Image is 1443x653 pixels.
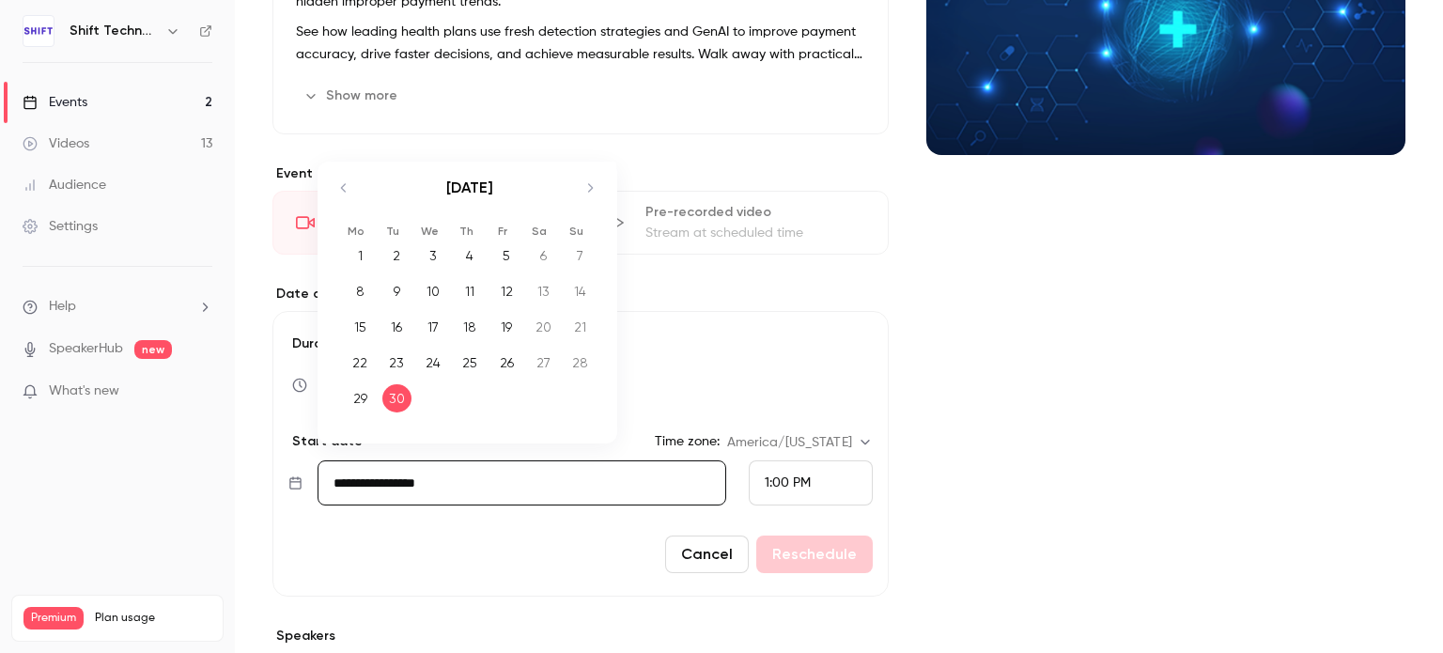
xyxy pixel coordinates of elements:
div: LiveGo live at scheduled time [272,191,577,255]
td: Thursday, September 4, 2025 [452,238,489,273]
h6: Shift Technology [70,22,158,40]
td: Monday, September 15, 2025 [342,309,379,345]
div: 30 [382,384,411,412]
div: 19 [492,313,521,341]
td: Selected. Tuesday, September 30, 2025 [379,381,415,416]
label: Speakers [272,627,889,645]
a: SpeakerHub [49,339,123,359]
span: Premium [23,607,84,630]
div: Videos [23,134,89,153]
div: Pre-recorded video [645,203,865,222]
td: Thursday, September 18, 2025 [452,309,489,345]
div: 13 [529,277,558,305]
img: Shift Technology [23,16,54,46]
td: Monday, September 22, 2025 [342,345,379,381]
td: Wednesday, September 10, 2025 [415,273,452,309]
p: Start date [288,432,363,451]
div: 29 [346,384,375,412]
span: What's new [49,381,119,401]
div: 1 [346,241,375,270]
td: Wednesday, September 17, 2025 [415,309,452,345]
p: See how leading health plans use fresh detection strategies and GenAI to improve payment accuracy... [296,21,865,66]
div: America/[US_STATE] [727,433,873,452]
label: Date and time [272,285,889,303]
div: 7 [566,241,595,270]
div: 8 [346,277,375,305]
td: Tuesday, September 2, 2025 [379,238,415,273]
div: 6 [529,241,558,270]
div: 10 [419,277,448,305]
div: 23 [382,349,411,377]
div: 5 [492,241,521,270]
small: Sa [532,225,547,238]
div: Events [23,93,87,112]
small: Mo [348,225,365,238]
td: Thursday, September 11, 2025 [452,273,489,309]
div: 21 [566,313,595,341]
label: Time zone: [655,432,720,451]
td: Friday, September 26, 2025 [489,345,525,381]
div: 14 [566,277,595,305]
span: Plan usage [95,611,211,626]
div: 4 [456,241,485,270]
td: Thursday, September 25, 2025 [452,345,489,381]
small: We [421,225,439,238]
div: Settings [23,217,98,236]
small: Tu [386,225,399,238]
td: Friday, September 5, 2025 [489,238,525,273]
td: Sunday, September 7, 2025 [562,238,598,273]
div: 17 [419,313,448,341]
li: help-dropdown-opener [23,297,212,317]
iframe: Noticeable Trigger [190,383,212,400]
td: Saturday, September 13, 2025 [525,273,562,309]
td: Saturday, September 20, 2025 [525,309,562,345]
label: Duration [288,334,873,353]
span: new [134,340,172,359]
td: Tuesday, September 23, 2025 [379,345,415,381]
div: 25 [456,349,485,377]
td: Saturday, September 6, 2025 [525,238,562,273]
strong: [DATE] [446,179,493,196]
button: Cancel [665,536,749,573]
td: Sunday, September 28, 2025 [562,345,598,381]
div: 2 [382,241,411,270]
div: 12 [492,277,521,305]
div: 22 [346,349,375,377]
td: Monday, September 29, 2025 [342,381,379,416]
input: Tue, Feb 17, 2026 [318,460,726,505]
div: 9 [382,277,411,305]
td: Sunday, September 21, 2025 [562,309,598,345]
div: 27 [529,349,558,377]
td: Monday, September 8, 2025 [342,273,379,309]
td: Monday, September 1, 2025 [342,238,379,273]
td: Wednesday, September 24, 2025 [415,345,452,381]
div: 3 [419,241,448,270]
div: 28 [566,349,595,377]
div: 18 [456,313,485,341]
td: Tuesday, September 16, 2025 [379,309,415,345]
div: 11 [456,277,485,305]
div: From [749,460,873,505]
button: Show more [296,81,409,111]
div: Audience [23,176,106,194]
td: Friday, September 12, 2025 [489,273,525,309]
td: Friday, September 19, 2025 [489,309,525,345]
div: 15 [346,313,375,341]
div: Calendar [318,162,616,435]
div: 16 [382,313,411,341]
span: 1:00 PM [765,476,811,490]
div: 20 [529,313,558,341]
div: Pre-recorded videoStream at scheduled time [584,191,889,255]
small: Th [459,225,473,238]
div: 24 [419,349,448,377]
span: Help [49,297,76,317]
td: Wednesday, September 3, 2025 [415,238,452,273]
p: Event type [272,164,889,183]
td: Sunday, September 14, 2025 [562,273,598,309]
div: 26 [492,349,521,377]
td: Saturday, September 27, 2025 [525,345,562,381]
small: Fr [498,225,507,238]
td: Tuesday, September 9, 2025 [379,273,415,309]
div: Stream at scheduled time [645,224,865,242]
small: Su [569,225,583,238]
